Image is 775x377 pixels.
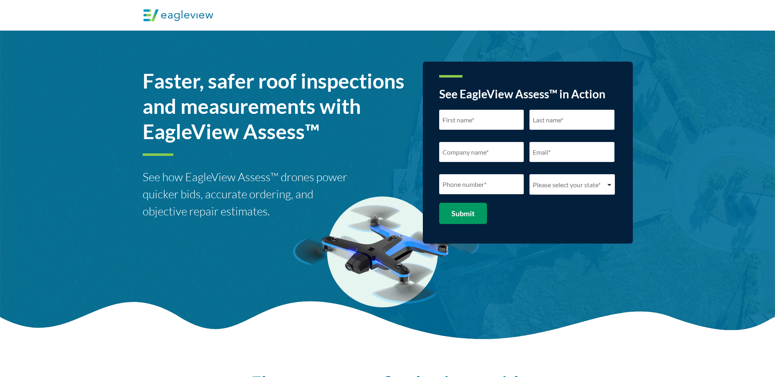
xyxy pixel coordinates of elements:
input: Phone number* [439,174,524,194]
input: First name* [439,110,524,130]
span: Faster, safer roof inspections and measurements with EagleView Assess™ [143,69,404,144]
input: Submit [439,203,487,224]
input: Email* [529,142,614,162]
span: See EagleView Assess™ in Action [439,87,605,101]
input: Last name* [529,110,614,130]
span: See how EagleView Assess™ drones power quicker bids, accurate ordering, and objective repair esti... [143,170,347,218]
input: Company name* [439,142,524,162]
